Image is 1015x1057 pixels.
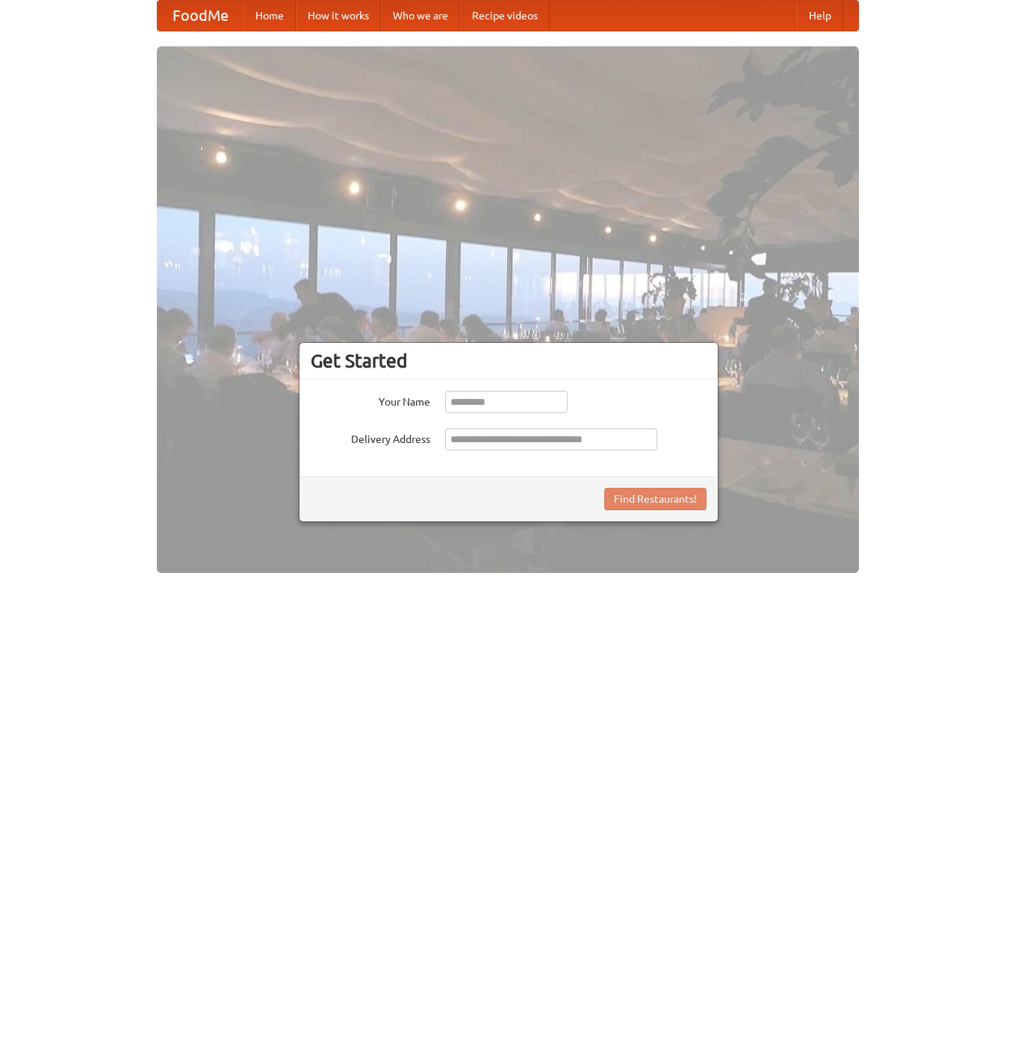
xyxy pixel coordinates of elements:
[460,1,550,31] a: Recipe videos
[311,391,430,409] label: Your Name
[296,1,381,31] a: How it works
[158,1,243,31] a: FoodMe
[604,488,707,510] button: Find Restaurants!
[243,1,296,31] a: Home
[311,428,430,447] label: Delivery Address
[311,350,707,372] h3: Get Started
[381,1,460,31] a: Who we are
[797,1,843,31] a: Help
